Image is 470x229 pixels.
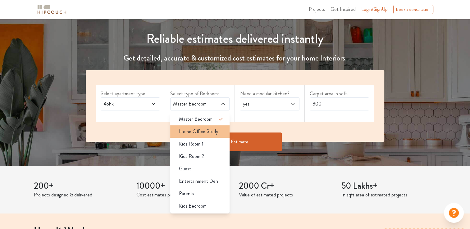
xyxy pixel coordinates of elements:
[341,181,436,191] h3: 50 Lakhs+
[36,4,67,15] img: logo-horizontal.svg
[179,202,207,210] span: Kids Bedroom
[331,6,356,13] span: Get Inspired
[34,181,129,191] h3: 200+
[310,97,369,110] input: Enter area sqft
[310,90,369,97] label: Carpet area in sqft.
[309,6,325,13] span: Projects
[179,128,218,135] span: Home Office Study
[361,6,388,13] span: Login/SignUp
[179,153,204,160] span: Kids Room 2
[240,90,299,97] label: Need a modular kitchen?
[170,90,230,97] label: Select type of Bedrooms
[239,191,334,199] p: Value of estimated projects
[179,190,194,197] span: Parents
[82,54,388,63] h4: Get detailed, accurate & customized cost estimates for your home Interiors.
[179,140,203,148] span: Kids Room 1
[170,110,230,117] div: select 3 more room(s)
[241,100,282,108] span: yes
[82,31,388,46] h1: Reliable estimates delivered instantly
[101,90,160,97] label: Select apartment type
[172,100,212,108] span: Master Bedroom
[179,115,212,123] span: Master Bedroom
[136,191,231,199] p: Cost estimates provided
[34,191,129,199] p: Projects designed & delivered
[179,165,191,173] span: Guest
[136,181,231,191] h3: 10000+
[341,191,436,199] p: In sqft area of estimated projects
[36,2,67,16] span: logo-horizontal.svg
[239,181,334,191] h3: 2000 Cr+
[179,177,218,185] span: Entertainment Den
[189,132,282,151] button: Get Estimate
[393,5,433,14] div: Book a consultation
[102,100,143,108] span: 4bhk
